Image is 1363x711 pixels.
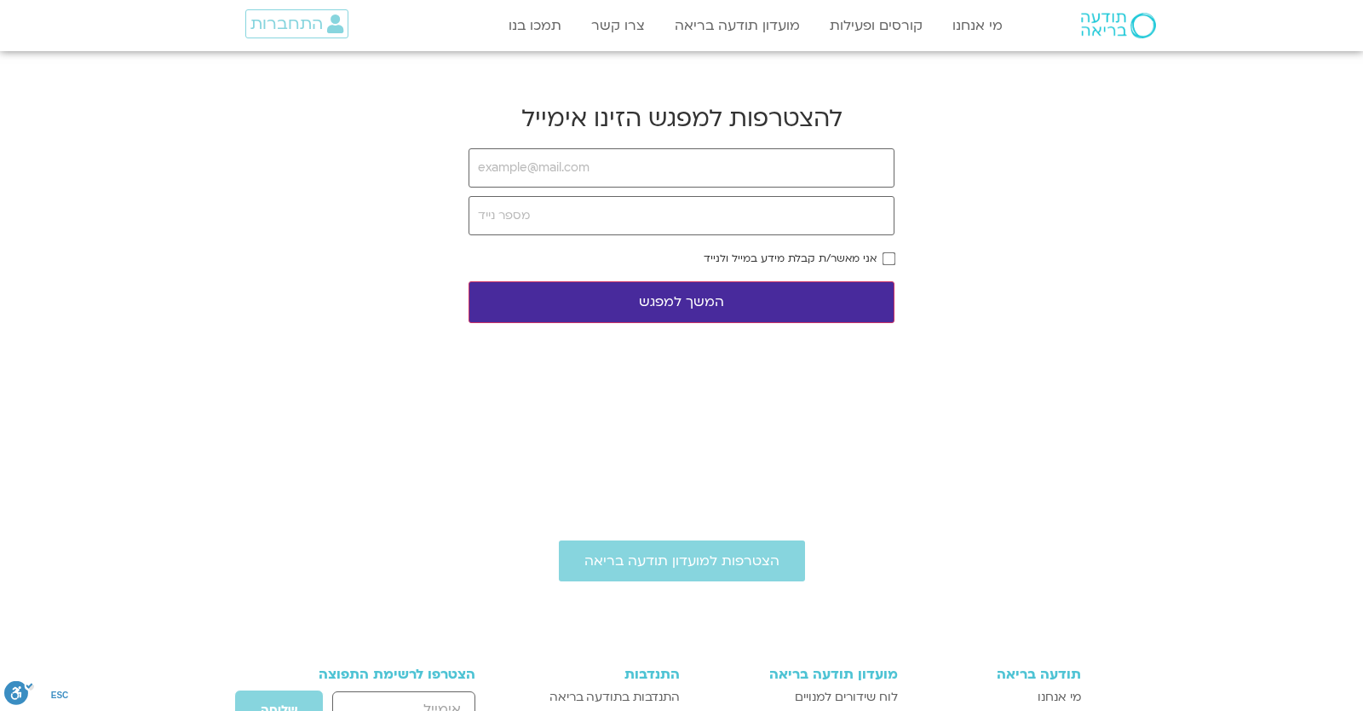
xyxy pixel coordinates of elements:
a: מי אנחנו [944,9,1011,42]
h3: התנדבות [522,667,680,682]
a: התחברות [245,9,348,38]
h3: מועדון תודעה בריאה [697,667,897,682]
a: מי אנחנו [915,687,1082,708]
img: תודעה בריאה [1081,13,1156,38]
label: אני מאשר/ת קבלת מידע במייל ולנייד [704,252,877,264]
span: התחברות [250,14,323,33]
h2: להצטרפות למפגש הזינו אימייל [469,102,894,135]
input: מספר נייד [469,196,894,235]
button: המשך למפגש [469,281,894,323]
a: התנדבות בתודעה בריאה [522,687,680,708]
a: לוח שידורים למנויים [697,687,897,708]
h3: תודעה בריאה [915,667,1082,682]
a: מועדון תודעה בריאה [666,9,808,42]
span: התנדבות בתודעה בריאה [549,687,680,708]
a: קורסים ופעילות [821,9,931,42]
a: תמכו בנו [500,9,570,42]
span: לוח שידורים למנויים [795,687,898,708]
a: הצטרפות למועדון תודעה בריאה [559,540,805,581]
span: מי אנחנו [1038,687,1081,708]
h3: הצטרפו לרשימת התפוצה [282,667,475,682]
span: הצטרפות למועדון תודעה בריאה [584,553,779,569]
a: צרו קשר [583,9,653,42]
input: example@mail.com [469,148,894,188]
